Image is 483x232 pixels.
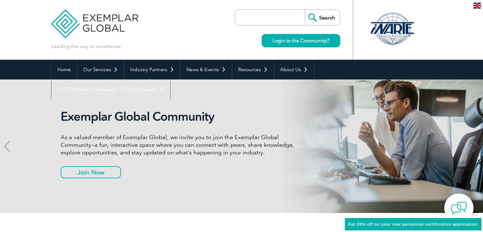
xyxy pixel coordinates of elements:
[274,60,314,79] a: About Us
[61,109,299,124] h2: Exemplar Global Community
[51,60,77,79] a: Home
[348,222,478,227] span: Get 20% off on your new personnel certification application!
[51,43,121,50] p: Leading the way to excellence
[61,133,299,156] p: As a valued member of Exemplar Global, we invite you to join the Exemplar Global Community—a fun,...
[473,3,481,9] img: en
[51,79,170,99] a: Find Certified Professional / Training Provider
[451,200,467,216] img: contact-chat.png
[77,60,124,79] a: Our Services
[180,60,232,79] a: News & Events
[124,60,180,79] a: Industry Partners
[232,60,274,79] a: Resources
[326,39,329,42] img: open_square.png
[305,10,340,25] input: Search
[61,166,121,178] a: Join Now
[262,34,340,47] a: Login to the Community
